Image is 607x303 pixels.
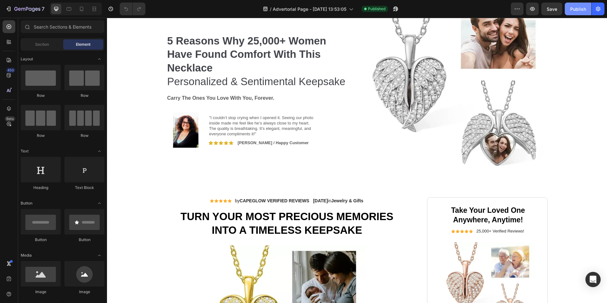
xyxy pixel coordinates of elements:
span: Toggle open [94,146,104,156]
p: 25,000+ Verified Reviews! [369,211,417,216]
p: in [206,180,256,186]
div: Row [64,133,104,138]
div: Row [64,93,104,98]
div: Button [21,237,61,243]
button: Publish [565,3,591,15]
button: Save [541,3,562,15]
div: 450 [6,68,15,73]
div: Open Intercom Messenger [585,272,601,287]
div: Undo/Redo [120,3,145,15]
span: / [270,6,271,12]
div: Heading [21,185,61,191]
h2: Take Your Loved One Anywhere, Anytime! [328,187,434,208]
span: Section [35,42,49,47]
strong: [PERSON_NAME] / Happy Customer [131,123,202,127]
input: Search Sections & Elements [21,20,104,33]
h1: TURN YOUR MOST PRECIOUS MEMORIES INTO A TIMELESS KEEPSAKE [60,192,301,220]
div: Button [64,237,104,243]
div: Image [64,289,104,295]
div: Image [21,289,61,295]
div: Text Block [64,185,104,191]
span: Toggle open [94,250,104,260]
p: 7 [42,5,44,13]
div: Beta [5,116,15,121]
strong: CAPEGLOW VERIFIED REVIEWS [133,180,202,185]
div: Row [21,133,61,138]
p: by [128,180,202,186]
strong: [DATE] [206,180,221,185]
iframe: Design area [107,18,607,303]
span: Media [21,252,32,258]
span: Text [21,148,29,154]
span: Toggle open [94,54,104,64]
span: Published [368,6,385,12]
div: Row [21,93,61,98]
span: Save [547,6,557,12]
span: Advertorial Page - [DATE] 13:53:05 [273,6,346,12]
span: Layout [21,56,33,62]
button: 7 [3,3,47,15]
span: Element [76,42,90,47]
strong: Jewelry & Gifts [224,180,256,185]
div: Publish [570,6,586,12]
span: Toggle open [94,198,104,208]
span: Button [21,200,32,206]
